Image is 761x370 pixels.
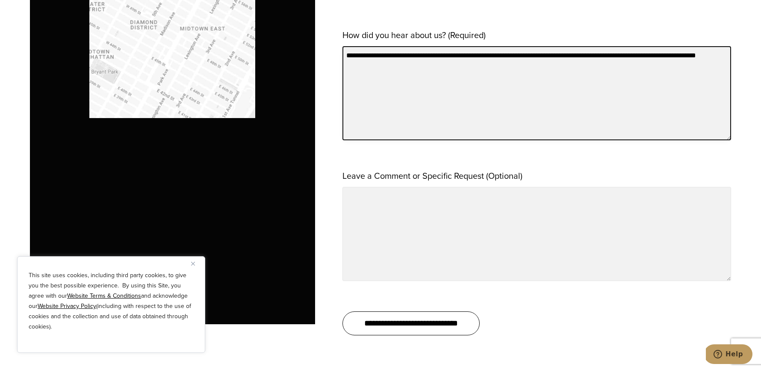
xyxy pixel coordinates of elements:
iframe: Opens a widget where you can chat to one of our agents [706,344,752,366]
a: Website Terms & Conditions [67,291,141,300]
label: How did you hear about us? (Required) [342,27,486,43]
img: Close [191,262,195,266]
button: Close [191,258,201,269]
a: Website Privacy Policy [38,302,96,311]
p: This site uses cookies, including third party cookies, to give you the best possible experience. ... [29,270,194,332]
label: Leave a Comment or Specific Request (Optional) [342,168,522,184]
